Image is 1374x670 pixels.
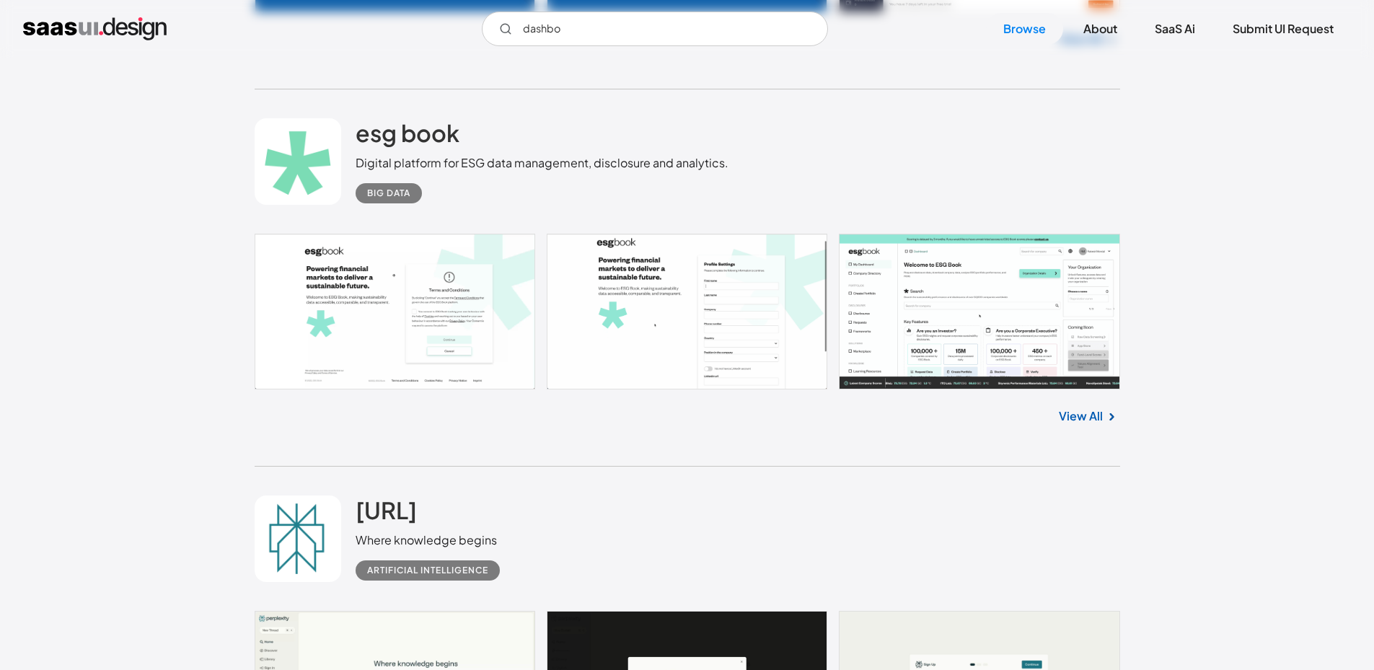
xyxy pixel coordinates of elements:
[482,12,828,46] input: Search UI designs you're looking for...
[482,12,828,46] form: Email Form
[367,562,488,579] div: Artificial Intelligence
[356,495,417,532] a: [URL]
[1137,13,1212,45] a: SaaS Ai
[356,495,417,524] h2: [URL]
[1059,407,1103,425] a: View All
[986,13,1063,45] a: Browse
[356,118,459,147] h2: esg book
[1066,13,1135,45] a: About
[356,532,511,549] div: Where knowledge begins
[356,118,459,154] a: esg book
[23,17,167,40] a: home
[356,154,728,172] div: Digital platform for ESG data management, disclosure and analytics.
[367,185,410,202] div: Big Data
[1215,13,1351,45] a: Submit UI Request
